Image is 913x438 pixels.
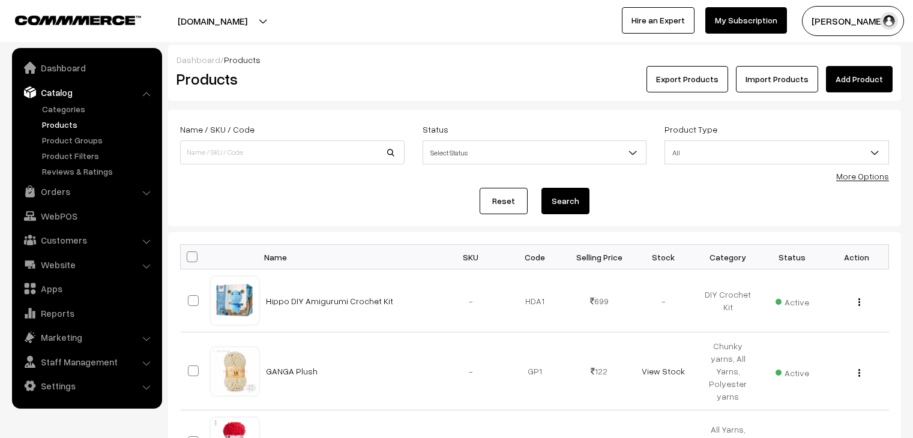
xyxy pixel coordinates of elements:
a: COMMMERCE [15,12,120,26]
div: / [176,53,893,66]
a: Dashboard [15,57,158,79]
img: COMMMERCE [15,16,141,25]
th: Code [503,245,567,269]
a: Settings [15,375,158,397]
a: Import Products [736,66,818,92]
button: Search [541,188,589,214]
td: 699 [567,269,631,332]
th: Stock [631,245,696,269]
a: My Subscription [705,7,787,34]
td: - [439,269,503,332]
td: - [631,269,696,332]
a: Hire an Expert [622,7,695,34]
a: Hippo DIY Amigurumi Crochet Kit [266,296,393,306]
a: Add Product [826,66,893,92]
label: Status [423,123,448,136]
span: Active [776,293,809,308]
input: Name / SKU / Code [180,140,405,164]
th: Name [259,245,439,269]
span: Select Status [423,140,647,164]
a: View Stock [642,366,685,376]
a: Product Filters [39,149,158,162]
a: Products [39,118,158,131]
a: More Options [836,171,889,181]
span: Products [224,55,261,65]
label: Product Type [664,123,717,136]
a: WebPOS [15,205,158,227]
th: Category [696,245,760,269]
img: Menu [858,369,860,377]
span: Select Status [423,142,646,163]
a: Product Groups [39,134,158,146]
span: Active [776,364,809,379]
a: Reset [480,188,528,214]
button: Export Products [646,66,728,92]
td: 122 [567,332,631,410]
a: Customers [15,229,158,251]
a: Apps [15,278,158,299]
a: Reviews & Ratings [39,165,158,178]
span: All [664,140,889,164]
a: Catalog [15,82,158,103]
a: Categories [39,103,158,115]
span: All [665,142,888,163]
th: Action [824,245,888,269]
button: [DOMAIN_NAME] [136,6,289,36]
button: [PERSON_NAME]… [802,6,904,36]
a: Orders [15,181,158,202]
img: user [880,12,898,30]
a: Dashboard [176,55,220,65]
th: Status [760,245,824,269]
th: Selling Price [567,245,631,269]
th: SKU [439,245,503,269]
h2: Products [176,70,403,88]
a: Staff Management [15,351,158,373]
a: GANGA Plush [266,366,318,376]
td: Chunky yarns, All Yarns, Polyester yarns [696,332,760,410]
label: Name / SKU / Code [180,123,255,136]
td: GP1 [503,332,567,410]
a: Reports [15,302,158,324]
a: Marketing [15,326,158,348]
td: DIY Crochet Kit [696,269,760,332]
a: Website [15,254,158,275]
img: Menu [858,298,860,306]
td: HDA1 [503,269,567,332]
td: - [439,332,503,410]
